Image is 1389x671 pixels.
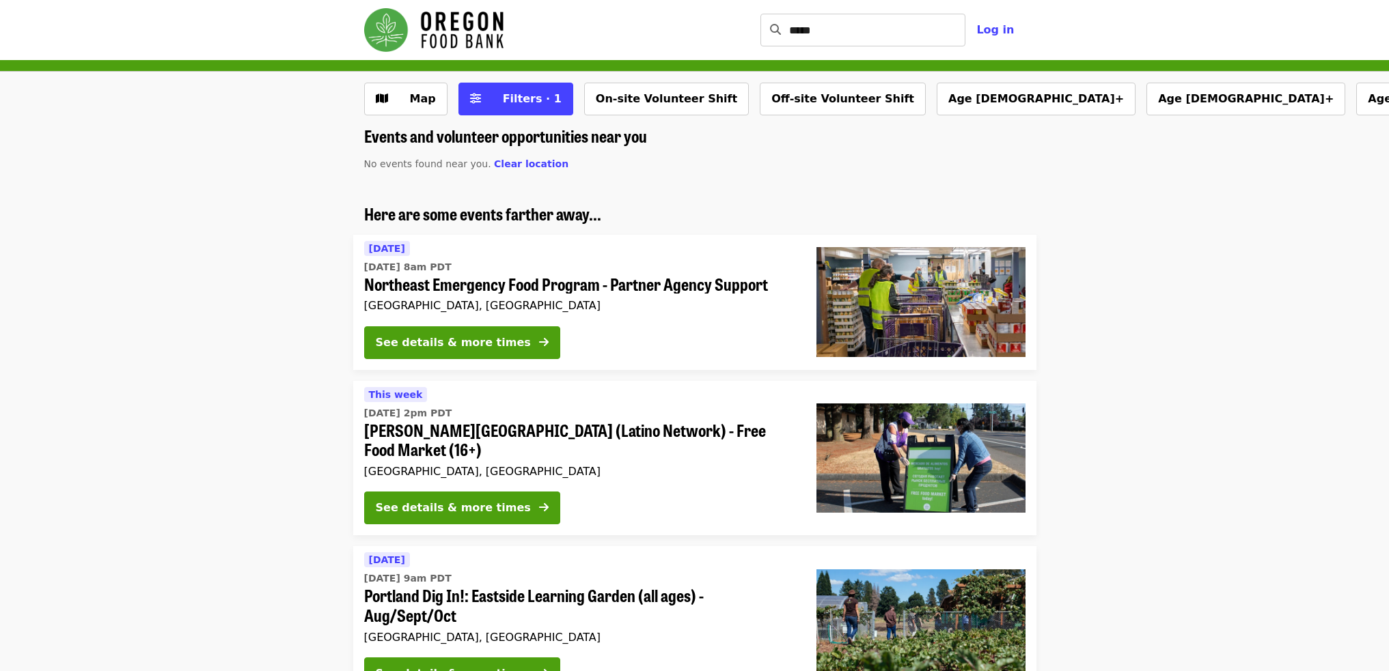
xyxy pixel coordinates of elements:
[770,23,781,36] i: search icon
[364,299,795,312] div: [GEOGRAPHIC_DATA], [GEOGRAPHIC_DATA]
[789,14,965,46] input: Search
[458,83,573,115] button: Filters (1 selected)
[760,83,926,115] button: Off-site Volunteer Shift
[364,201,601,225] span: Here are some events farther away...
[410,92,436,105] span: Map
[539,336,549,349] i: arrow-right icon
[364,326,560,359] button: See details & more times
[376,334,531,351] div: See details & more times
[364,586,795,625] span: Portland Dig In!: Eastside Learning Garden (all ages) - Aug/Sept/Oct
[364,158,491,169] span: No events found near you.
[364,631,795,644] div: [GEOGRAPHIC_DATA], [GEOGRAPHIC_DATA]
[364,83,448,115] button: Show map view
[364,420,795,460] span: [PERSON_NAME][GEOGRAPHIC_DATA] (Latino Network) - Free Food Market (16+)
[353,235,1036,370] a: See details for "Northeast Emergency Food Program - Partner Agency Support"
[503,92,562,105] span: Filters · 1
[364,406,452,420] time: [DATE] 2pm PDT
[369,554,405,565] span: [DATE]
[470,92,481,105] i: sliders-h icon
[364,491,560,524] button: See details & more times
[364,571,452,586] time: [DATE] 9am PDT
[364,260,452,274] time: [DATE] 8am PDT
[937,83,1136,115] button: Age [DEMOGRAPHIC_DATA]+
[816,403,1026,513] img: Rigler Elementary School (Latino Network) - Free Food Market (16+) organized by Oregon Food Bank
[376,500,531,516] div: See details & more times
[539,501,549,514] i: arrow-right icon
[376,92,388,105] i: map icon
[494,158,568,169] span: Clear location
[364,465,795,478] div: [GEOGRAPHIC_DATA], [GEOGRAPHIC_DATA]
[976,23,1014,36] span: Log in
[494,157,568,171] button: Clear location
[816,247,1026,356] img: Northeast Emergency Food Program - Partner Agency Support organized by Oregon Food Bank
[364,8,504,52] img: Oregon Food Bank - Home
[364,124,647,147] span: Events and volunteer opportunities near you
[369,243,405,254] span: [DATE]
[965,16,1025,44] button: Log in
[353,381,1036,536] a: See details for "Rigler Elementary School (Latino Network) - Free Food Market (16+)"
[584,83,749,115] button: On-site Volunteer Shift
[369,389,423,400] span: This week
[364,274,795,294] span: Northeast Emergency Food Program - Partner Agency Support
[1146,83,1345,115] button: Age [DEMOGRAPHIC_DATA]+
